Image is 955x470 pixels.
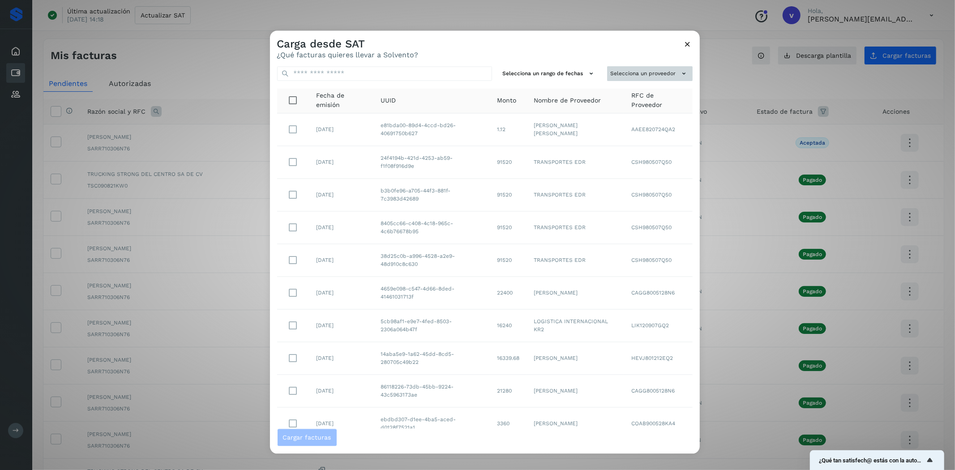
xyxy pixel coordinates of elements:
td: CSH980507Q50 [624,244,692,277]
td: 16240 [490,309,527,342]
td: [DATE] [309,113,374,146]
td: [DATE] [309,375,374,407]
td: [PERSON_NAME] [PERSON_NAME] [527,113,624,146]
td: b3b0fe96-a705-44f3-881f-7c3983d42689 [373,179,490,211]
span: RFC de Proveedor [631,91,685,110]
td: [DATE] [309,179,374,211]
td: 86118226-73db-45bb-9224-43c5963173ae [373,375,490,407]
td: CSH980507Q50 [624,211,692,244]
td: 5cb98af1-e9e7-4fed-8503-2306a064b47f [373,309,490,342]
td: TRANSPORTES EDR [527,211,624,244]
td: TRANSPORTES EDR [527,179,624,211]
td: CAGG8005128N6 [624,277,692,309]
td: CSH980507Q50 [624,146,692,179]
td: 91520 [490,179,527,211]
td: 16339.68 [490,342,527,375]
td: [PERSON_NAME] [527,277,624,309]
td: [DATE] [309,146,374,179]
td: CAGG8005128N6 [624,375,692,407]
td: [DATE] [309,211,374,244]
td: AAEE820724QA2 [624,113,692,146]
td: HEVJ801212EQ2 [624,342,692,375]
span: Fecha de emisión [317,91,367,110]
td: COAB900528KA4 [624,407,692,440]
td: e81bda00-89d4-4ccd-bd26-40691750b627 [373,113,490,146]
button: Selecciona un rango de fechas [499,67,600,81]
td: TRANSPORTES EDR [527,146,624,179]
span: UUID [381,96,396,105]
span: Nombre de Proveedor [534,96,601,105]
span: ¿Qué tan satisfech@ estás con la autorización de tus facturas? [819,457,925,464]
td: LOGISTICA INTERNACIONAL KR2 [527,309,624,342]
td: TRANSPORTES EDR [527,244,624,277]
button: Mostrar encuesta - ¿Qué tan satisfech@ estás con la autorización de tus facturas? [819,455,935,466]
td: LIK120907GQ2 [624,309,692,342]
td: [PERSON_NAME] [527,342,624,375]
button: Cargar facturas [277,429,337,447]
h3: Carga desde SAT [277,38,419,51]
td: 21280 [490,375,527,407]
td: [DATE] [309,309,374,342]
td: ebdbd307-d1ee-4ba5-aced-d0128f7521a1 [373,407,490,440]
span: Monto [497,96,516,105]
td: 91520 [490,146,527,179]
td: 14aba5e9-1a62-45dd-8cd5-280705c49b22 [373,342,490,375]
td: 24f4194b-421d-4253-ab59-f1f08f916d9e [373,146,490,179]
td: 91520 [490,211,527,244]
td: [DATE] [309,407,374,440]
td: 3360 [490,407,527,440]
span: Cargar facturas [283,435,331,441]
button: Selecciona un proveedor [607,67,693,81]
td: 1.12 [490,113,527,146]
td: 91520 [490,244,527,277]
p: ¿Qué facturas quieres llevar a Solvento? [277,51,419,59]
td: [DATE] [309,342,374,375]
td: 4659e098-c547-4d66-8ded-41461031713f [373,277,490,309]
td: [DATE] [309,244,374,277]
td: [PERSON_NAME] [527,407,624,440]
td: [PERSON_NAME] [527,375,624,407]
td: 38d25c0b-a996-4528-a2e9-48d910c8c630 [373,244,490,277]
td: 22400 [490,277,527,309]
td: CSH980507Q50 [624,179,692,211]
td: 8405cc66-c408-4c18-965c-4c6b76678b95 [373,211,490,244]
td: [DATE] [309,277,374,309]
